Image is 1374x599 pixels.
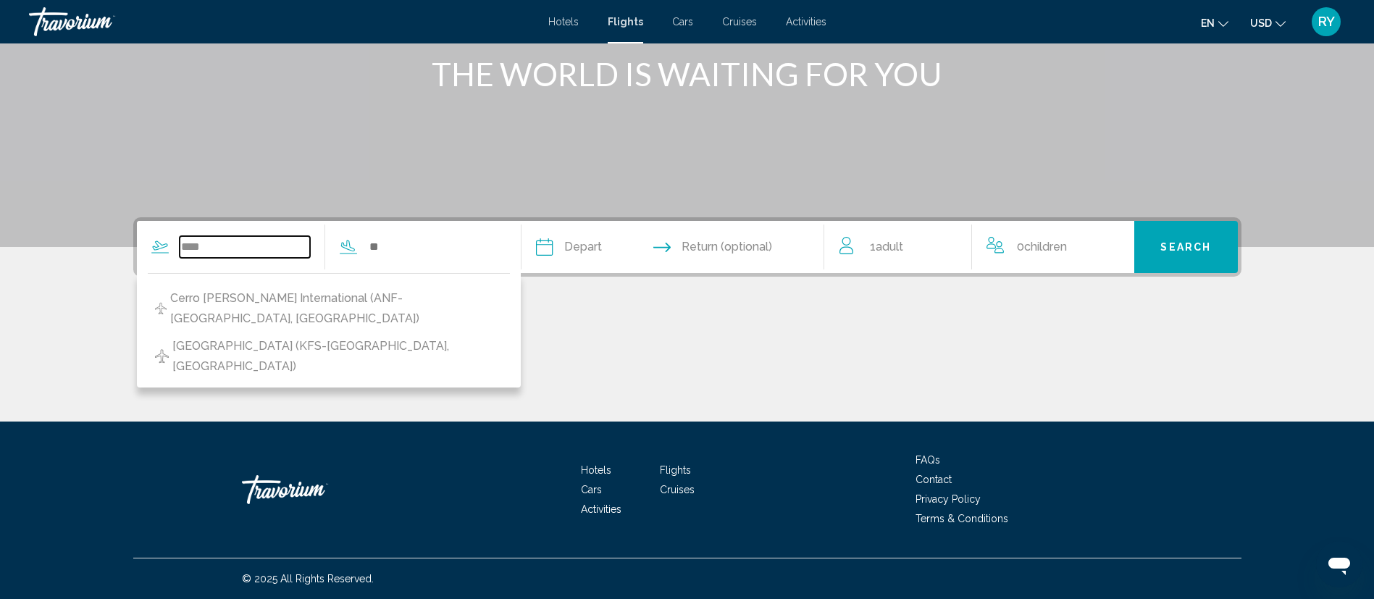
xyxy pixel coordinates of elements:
[1160,242,1211,254] span: Search
[672,16,693,28] a: Cars
[1024,240,1067,254] span: Children
[1250,17,1272,29] span: USD
[653,221,772,273] button: Return date
[682,237,772,257] span: Return (optional)
[581,484,602,495] a: Cars
[722,16,757,28] a: Cruises
[242,468,387,511] a: Travorium
[786,16,826,28] a: Activities
[137,221,1238,273] div: Search widget
[416,55,959,93] h1: THE WORLD IS WAITING FOR YOU
[660,484,695,495] a: Cruises
[1307,7,1345,37] button: User Menu
[876,240,903,254] span: Adult
[148,285,510,332] button: Cerro [PERSON_NAME] International (ANF-[GEOGRAPHIC_DATA], [GEOGRAPHIC_DATA])
[660,464,691,476] a: Flights
[581,464,611,476] a: Hotels
[1201,17,1215,29] span: en
[916,493,981,505] a: Privacy Policy
[172,336,503,377] span: [GEOGRAPHIC_DATA] (KFS-[GEOGRAPHIC_DATA], [GEOGRAPHIC_DATA])
[1316,541,1362,587] iframe: Кнопка запуска окна обмена сообщениями
[242,573,374,585] span: © 2025 All Rights Reserved.
[608,16,643,28] a: Flights
[581,503,621,515] a: Activities
[1017,237,1067,257] span: 0
[916,454,940,466] a: FAQs
[916,513,1008,524] a: Terms & Conditions
[170,288,503,329] span: Cerro [PERSON_NAME] International (ANF-[GEOGRAPHIC_DATA], [GEOGRAPHIC_DATA])
[148,332,510,380] button: [GEOGRAPHIC_DATA] (KFS-[GEOGRAPHIC_DATA], [GEOGRAPHIC_DATA])
[916,474,952,485] a: Contact
[825,221,1135,273] button: Travelers: 1 adult, 0 children
[1318,14,1335,29] span: RY
[1250,12,1286,33] button: Change currency
[870,237,903,257] span: 1
[1201,12,1228,33] button: Change language
[1134,221,1238,273] button: Search
[548,16,579,28] a: Hotels
[536,221,602,273] button: Depart date
[29,7,534,36] a: Travorium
